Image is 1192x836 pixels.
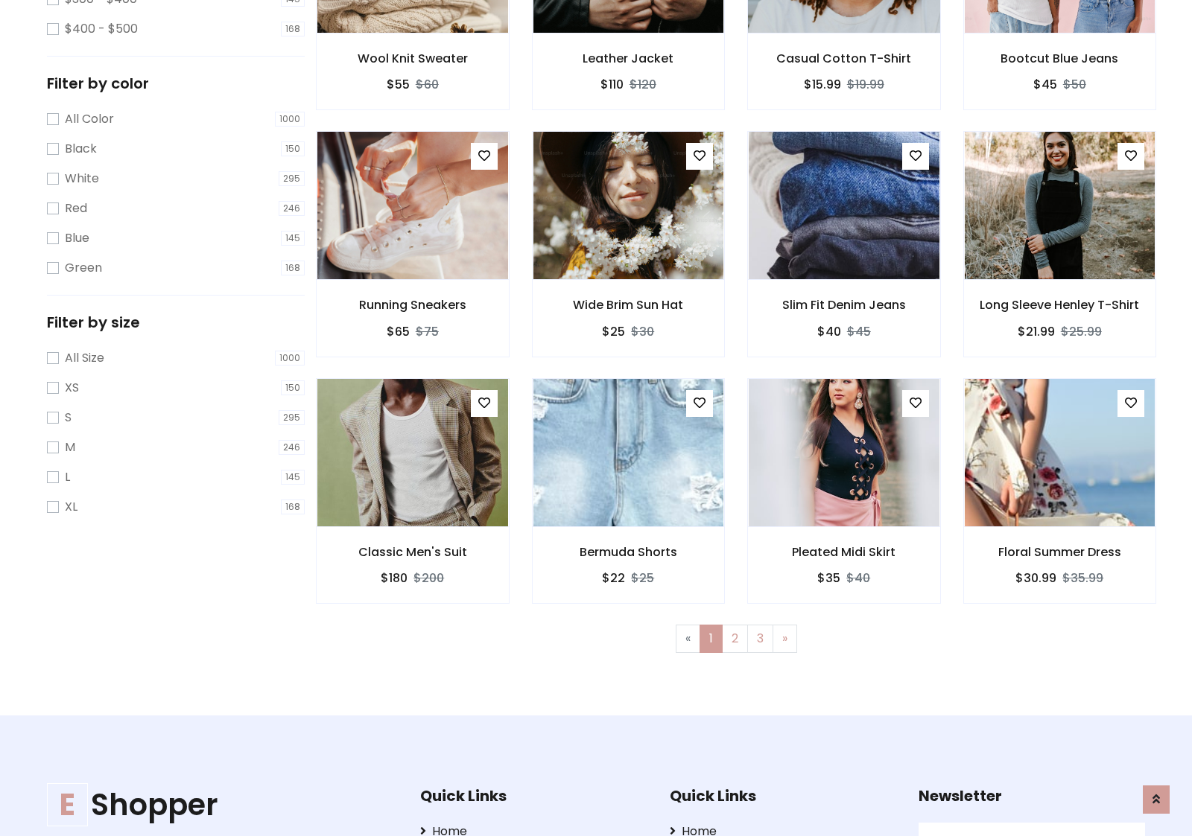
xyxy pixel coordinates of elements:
del: $75 [416,323,439,340]
label: White [65,170,99,188]
h6: Casual Cotton T-Shirt [748,51,940,66]
h5: Newsletter [919,787,1145,805]
del: $25 [631,569,654,587]
label: Blue [65,229,89,247]
del: $120 [630,76,656,93]
del: $50 [1063,76,1086,93]
del: $25.99 [1061,323,1102,340]
a: EShopper [47,787,373,823]
h6: $30.99 [1015,571,1056,585]
del: $45 [847,323,871,340]
span: 1000 [275,112,305,127]
label: Green [65,259,102,277]
h6: Leather Jacket [533,51,725,66]
h1: Shopper [47,787,373,823]
span: 168 [281,22,305,36]
h5: Filter by size [47,313,305,331]
h6: $21.99 [1018,325,1055,339]
h5: Quick Links [420,787,647,805]
del: $30 [631,323,654,340]
h6: $110 [600,77,624,92]
h6: Floral Summer Dress [964,545,1156,559]
h6: $22 [602,571,625,585]
label: Red [65,200,87,217]
del: $200 [413,569,444,587]
h6: Pleated Midi Skirt [748,545,940,559]
del: $60 [416,76,439,93]
span: 295 [279,410,305,425]
span: 1000 [275,351,305,366]
span: 150 [281,141,305,156]
h6: Wool Knit Sweater [317,51,509,66]
span: 145 [281,470,305,485]
del: $19.99 [847,76,884,93]
del: $40 [846,569,870,587]
h6: $45 [1033,77,1057,92]
a: 1 [700,625,723,653]
span: E [47,783,88,826]
del: $35.99 [1062,569,1103,587]
span: 246 [279,201,305,216]
nav: Page navigation [327,625,1145,653]
h5: Filter by color [47,74,305,92]
label: M [65,438,75,456]
h6: Bermuda Shorts [533,545,725,559]
label: All Color [65,110,114,128]
span: 168 [281,500,305,514]
h6: Long Sleeve Henley T-Shirt [964,298,1156,312]
h6: $65 [387,325,410,339]
h6: $35 [817,571,840,585]
label: All Size [65,349,104,367]
span: 168 [281,261,305,275]
span: 246 [279,440,305,455]
label: L [65,468,70,486]
label: XS [65,379,79,397]
a: 2 [722,625,748,653]
h6: $180 [381,571,408,585]
span: 295 [279,171,305,186]
h6: $55 [387,77,410,92]
label: $400 - $500 [65,20,138,38]
h6: Slim Fit Denim Jeans [748,298,940,312]
span: 150 [281,380,305,395]
h5: Quick Links [670,787,896,805]
a: 3 [747,625,773,653]
h6: $40 [817,325,841,339]
a: Next [773,625,797,653]
h6: Classic Men's Suit [317,545,509,559]
h6: Wide Brim Sun Hat [533,298,725,312]
label: XL [65,498,77,516]
label: S [65,409,72,427]
h6: $25 [602,325,625,339]
h6: $15.99 [804,77,841,92]
span: » [782,630,787,647]
h6: Bootcut Blue Jeans [964,51,1156,66]
span: 145 [281,231,305,246]
h6: Running Sneakers [317,298,509,312]
label: Black [65,140,97,158]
